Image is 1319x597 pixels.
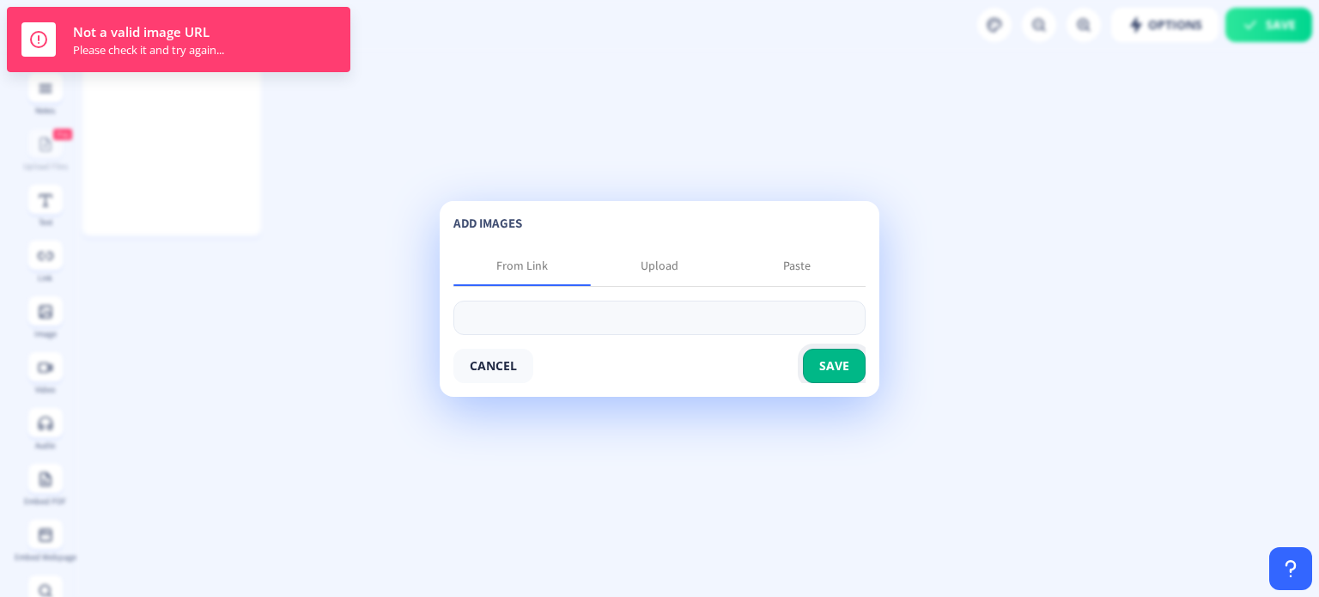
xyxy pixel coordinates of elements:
[453,301,866,335] input: Paste link here...
[783,257,811,274] div: Paste
[453,215,866,232] p: add images
[641,257,678,274] div: Upload
[73,23,210,40] span: Not a valid image URL
[803,349,866,383] button: save
[496,257,548,274] div: From Link
[453,349,533,383] button: cancel
[73,42,224,58] div: Please check it and try again...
